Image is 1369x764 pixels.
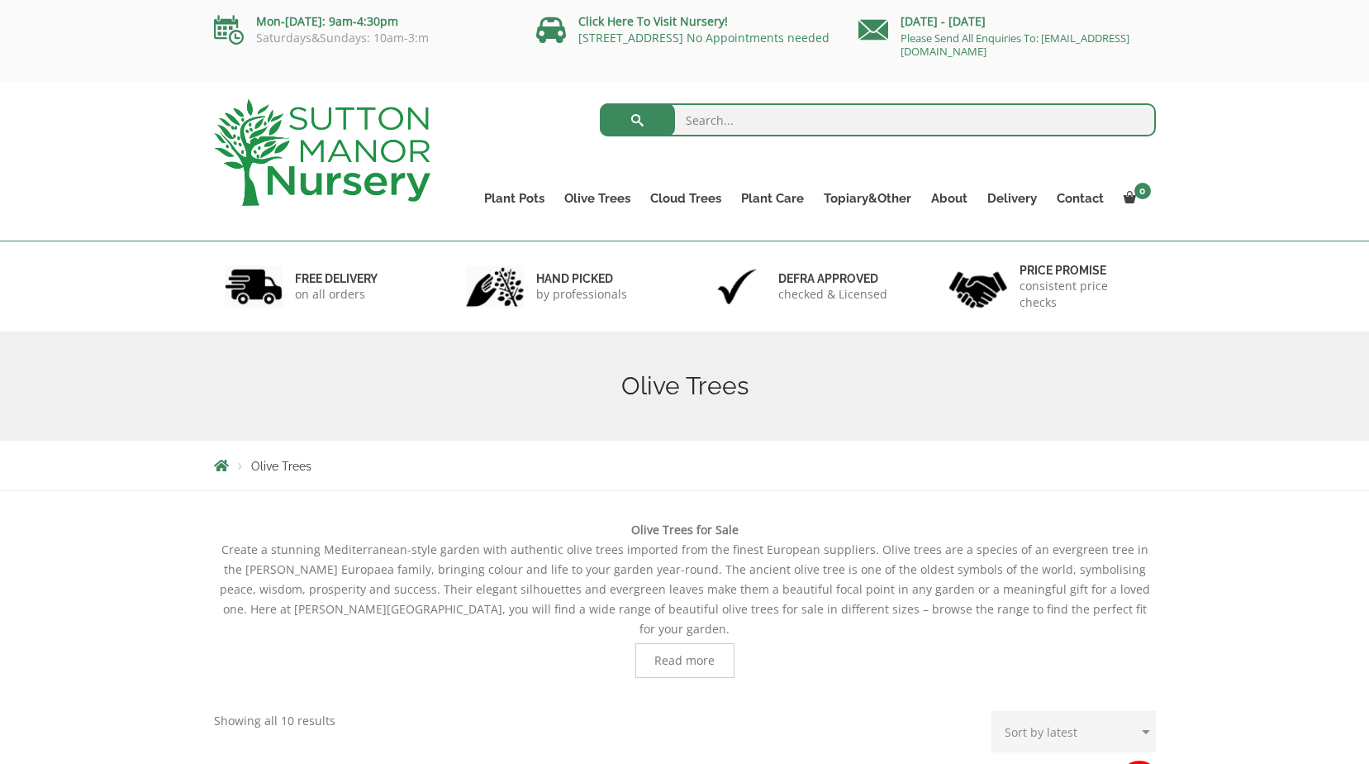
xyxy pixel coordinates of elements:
h6: FREE DELIVERY [295,271,378,286]
a: Plant Pots [474,187,554,210]
h6: hand picked [536,271,627,286]
p: [DATE] - [DATE] [858,12,1156,31]
a: Contact [1047,187,1114,210]
img: 3.jpg [708,265,766,308]
h6: Price promise [1020,263,1145,278]
b: Olive Trees for Sale [631,522,739,537]
a: Olive Trees [554,187,640,210]
nav: Breadcrumbs [214,459,1156,472]
select: Shop order [991,711,1156,752]
input: Search... [600,103,1156,136]
p: by professionals [536,286,627,303]
div: Create a stunning Mediterranean-style garden with authentic olive trees imported from the finest ... [214,520,1156,678]
a: About [921,187,977,210]
img: 4.jpg [949,261,1007,312]
p: consistent price checks [1020,278,1145,311]
a: Plant Care [731,187,814,210]
p: Saturdays&Sundays: 10am-3:m [214,31,511,45]
span: Read more [654,655,715,666]
a: 0 [1114,187,1156,210]
span: Olive Trees [251,460,311,473]
h6: Defra approved [778,271,887,286]
a: Topiary&Other [814,187,921,210]
a: [STREET_ADDRESS] No Appointments needed [578,30,829,45]
img: 1.jpg [225,265,283,308]
a: Click Here To Visit Nursery! [578,13,728,29]
p: Showing all 10 results [214,711,335,731]
span: 0 [1134,183,1151,199]
h1: Olive Trees [214,371,1156,401]
a: Delivery [977,187,1047,210]
p: on all orders [295,286,378,303]
a: Please Send All Enquiries To: [EMAIL_ADDRESS][DOMAIN_NAME] [901,31,1129,59]
img: logo [214,99,430,206]
img: 2.jpg [466,265,524,308]
a: Cloud Trees [640,187,731,210]
p: checked & Licensed [778,286,887,303]
p: Mon-[DATE]: 9am-4:30pm [214,12,511,31]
